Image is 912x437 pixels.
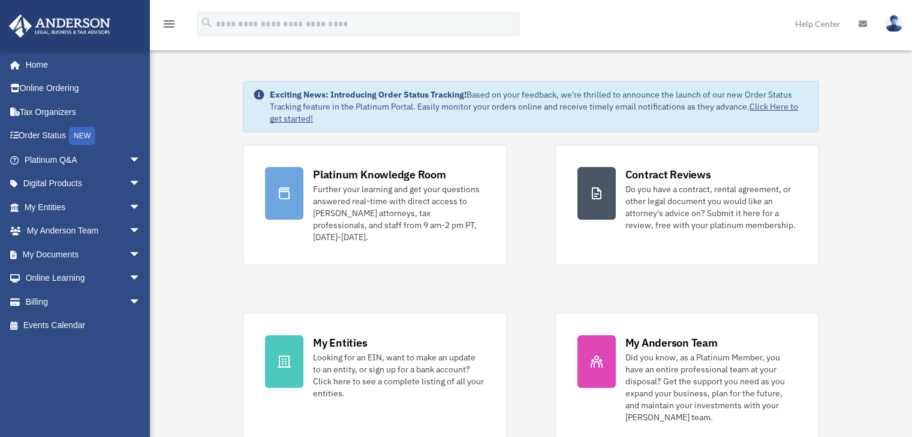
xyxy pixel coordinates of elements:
a: Platinum Q&Aarrow_drop_down [8,148,159,172]
div: Looking for an EIN, want to make an update to an entity, or sign up for a bank account? Click her... [313,351,484,399]
a: Click Here to get started! [270,101,798,124]
a: Events Calendar [8,314,159,338]
div: Further your learning and get your questions answered real-time with direct access to [PERSON_NAM... [313,183,484,243]
span: arrow_drop_down [129,290,153,314]
a: My Entitiesarrow_drop_down [8,195,159,219]
div: My Entities [313,335,367,350]
a: My Anderson Teamarrow_drop_down [8,219,159,243]
span: arrow_drop_down [129,242,153,267]
span: arrow_drop_down [129,219,153,244]
span: arrow_drop_down [129,195,153,220]
div: Platinum Knowledge Room [313,167,446,182]
i: search [200,16,213,29]
a: menu [162,21,176,31]
a: My Documentsarrow_drop_down [8,242,159,266]
div: Did you know, as a Platinum Member, you have an entire professional team at your disposal? Get th... [625,351,797,423]
span: arrow_drop_down [129,148,153,172]
span: arrow_drop_down [129,266,153,291]
a: Tax Organizers [8,100,159,124]
a: Online Ordering [8,77,159,101]
strong: Exciting News: Introducing Order Status Tracking! [270,89,466,100]
i: menu [162,17,176,31]
a: Home [8,53,153,77]
img: User Pic [885,15,903,32]
a: Digital Productsarrow_drop_down [8,172,159,196]
a: Billingarrow_drop_down [8,290,159,314]
div: Contract Reviews [625,167,711,182]
a: Online Learningarrow_drop_down [8,266,159,290]
div: NEW [69,127,95,145]
div: Based on your feedback, we're thrilled to announce the launch of our new Order Status Tracking fe... [270,89,809,125]
div: My Anderson Team [625,335,718,350]
span: arrow_drop_down [129,172,153,196]
a: Order StatusNEW [8,124,159,148]
a: Platinum Knowledge Room Further your learning and get your questions answered real-time with dire... [243,145,507,265]
div: Do you have a contract, rental agreement, or other legal document you would like an attorney's ad... [625,183,797,231]
a: Contract Reviews Do you have a contract, rental agreement, or other legal document you would like... [555,145,819,265]
img: Anderson Advisors Platinum Portal [5,14,114,38]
